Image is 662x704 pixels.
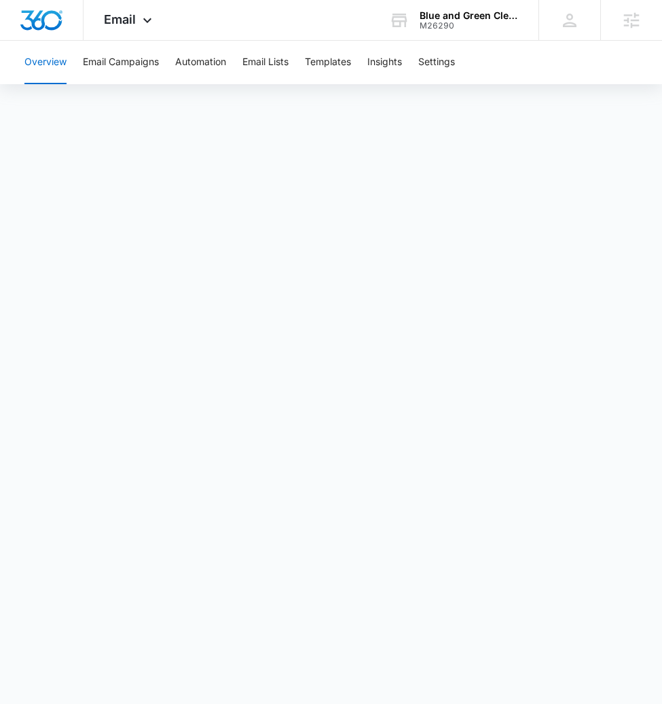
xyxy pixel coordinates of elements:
[420,21,519,31] div: account id
[83,41,159,84] button: Email Campaigns
[418,41,455,84] button: Settings
[367,41,402,84] button: Insights
[420,10,519,21] div: account name
[242,41,289,84] button: Email Lists
[104,12,136,26] span: Email
[24,41,67,84] button: Overview
[305,41,351,84] button: Templates
[175,41,226,84] button: Automation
